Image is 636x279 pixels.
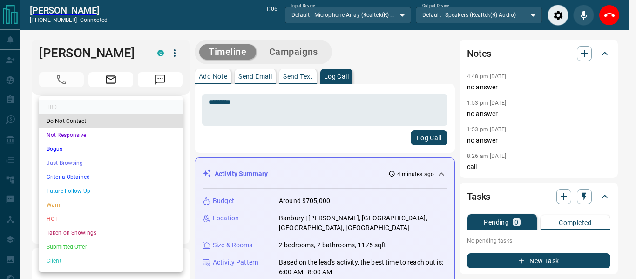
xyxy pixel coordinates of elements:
li: Taken on Showings [39,226,183,240]
li: Submitted Offer [39,240,183,254]
li: Client [39,254,183,268]
li: Not Responsive [39,128,183,142]
li: HOT [39,212,183,226]
li: Future Follow Up [39,184,183,198]
li: Do Not Contact [39,114,183,128]
li: Warm [39,198,183,212]
li: Just Browsing [39,156,183,170]
li: Bogus [39,142,183,156]
li: Criteria Obtained [39,170,183,184]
